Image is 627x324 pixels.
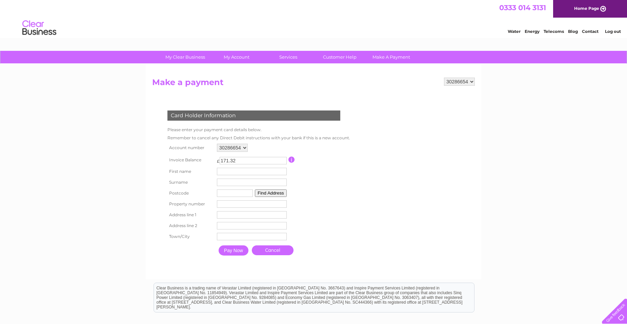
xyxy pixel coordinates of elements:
a: Cancel [252,245,294,255]
a: My Account [209,51,265,63]
th: Address line 1 [166,209,215,220]
div: Clear Business is a trading name of Verastar Limited (registered in [GEOGRAPHIC_DATA] No. 3667643... [154,4,474,33]
td: £ [217,155,220,164]
a: Blog [568,29,578,34]
th: Account number [166,142,215,154]
th: Surname [166,177,215,188]
a: Services [260,51,316,63]
th: Address line 2 [166,220,215,231]
a: Contact [582,29,599,34]
img: logo.png [22,18,57,38]
a: Telecoms [544,29,564,34]
a: Energy [525,29,540,34]
button: Find Address [255,189,287,197]
th: Town/City [166,231,215,242]
td: Please enter your payment card details below. [166,126,352,134]
a: Make A Payment [363,51,419,63]
a: Log out [605,29,621,34]
td: Remember to cancel any Direct Debit instructions with your bank if this is a new account. [166,134,352,142]
h2: Make a payment [152,78,475,90]
a: Customer Help [312,51,368,63]
a: Water [508,29,521,34]
div: Card Holder Information [167,110,340,121]
th: Property number [166,199,215,209]
a: My Clear Business [157,51,213,63]
th: Invoice Balance [166,154,215,166]
input: Information [288,157,295,163]
input: Pay Now [219,245,248,256]
th: First name [166,166,215,177]
th: Postcode [166,188,215,199]
a: 0333 014 3131 [499,3,546,12]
